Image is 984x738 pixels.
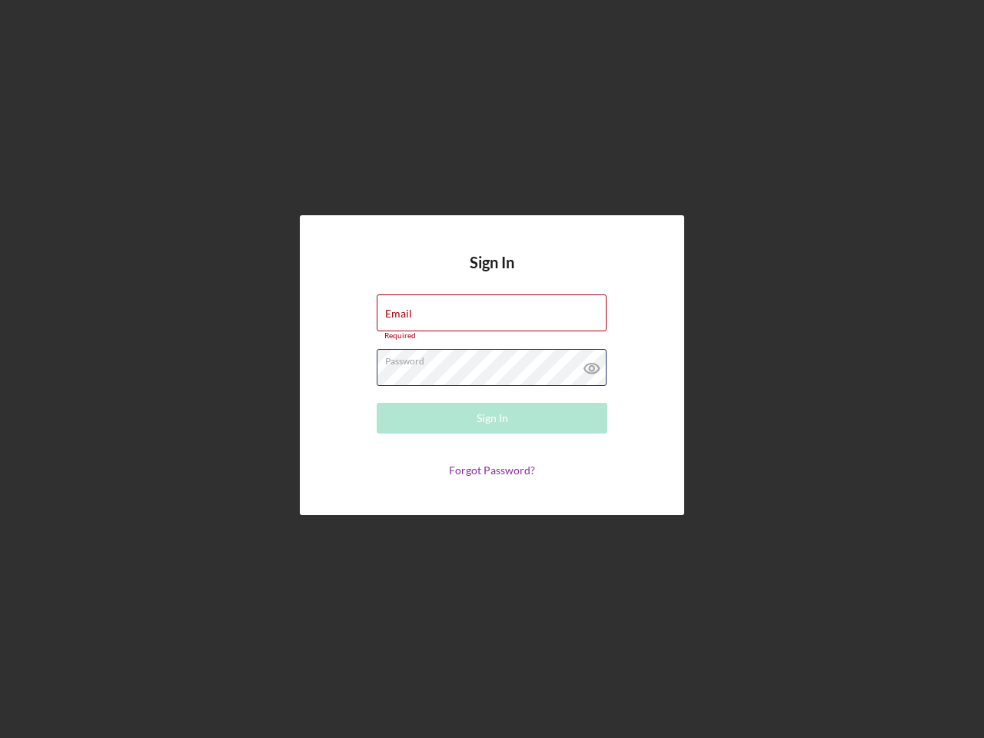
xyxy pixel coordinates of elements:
label: Email [385,307,412,320]
label: Password [385,350,607,367]
div: Sign In [477,403,508,434]
div: Required [377,331,607,341]
h4: Sign In [470,254,514,294]
a: Forgot Password? [449,464,535,477]
button: Sign In [377,403,607,434]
